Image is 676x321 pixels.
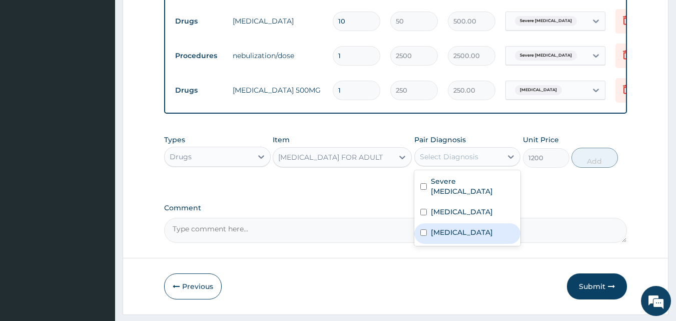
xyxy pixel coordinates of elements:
[523,135,559,145] label: Unit Price
[170,12,228,31] td: Drugs
[19,50,41,75] img: d_794563401_company_1708531726252_794563401
[170,81,228,100] td: Drugs
[5,214,191,249] textarea: Type your message and hit 'Enter'
[431,176,515,196] label: Severe [MEDICAL_DATA]
[431,207,493,217] label: [MEDICAL_DATA]
[273,135,290,145] label: Item
[228,11,328,31] td: [MEDICAL_DATA]
[420,152,478,162] div: Select Diagnosis
[515,85,562,95] span: [MEDICAL_DATA]
[164,5,188,29] div: Minimize live chat window
[164,136,185,144] label: Types
[567,273,627,299] button: Submit
[228,46,328,66] td: nebulization/dose
[52,56,168,69] div: Chat with us now
[58,97,138,198] span: We're online!
[571,148,618,168] button: Add
[170,152,192,162] div: Drugs
[164,273,222,299] button: Previous
[515,16,577,26] span: Severe [MEDICAL_DATA]
[431,227,493,237] label: [MEDICAL_DATA]
[515,51,577,61] span: Severe [MEDICAL_DATA]
[278,152,383,162] div: [MEDICAL_DATA] FOR ADULT
[170,47,228,65] td: Procedures
[228,80,328,100] td: [MEDICAL_DATA] 500MG
[164,204,627,212] label: Comment
[414,135,466,145] label: Pair Diagnosis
